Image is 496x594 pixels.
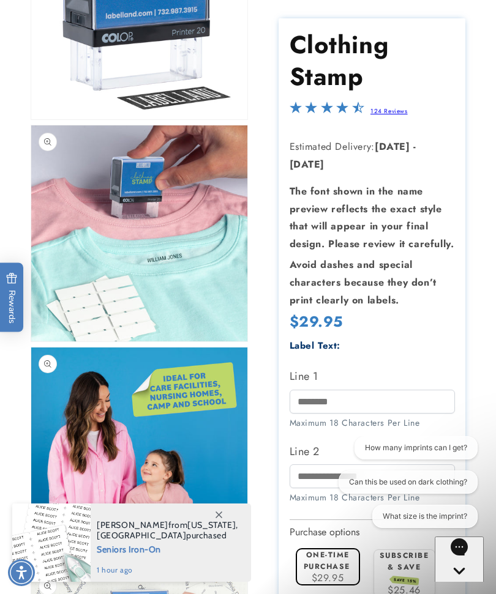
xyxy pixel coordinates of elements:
[290,525,359,539] label: Purchase options
[321,436,484,539] iframe: Gorgias live chat conversation starters
[6,272,18,323] span: Rewards
[290,29,455,93] h1: Clothing Stamp
[8,559,35,586] div: Accessibility Menu
[413,139,416,154] strong: -
[290,491,455,504] div: Maximum 18 Characters Per Line
[435,536,484,582] iframe: Gorgias live chat messenger
[380,550,429,584] label: Subscribe & save
[97,565,238,576] span: 1 hour ago
[290,105,364,119] span: 4.4-star overall rating
[290,138,455,174] p: Estimated Delivery:
[290,311,344,332] span: $29.95
[187,519,236,530] span: [US_STATE]
[97,541,238,556] span: Seniors Iron-On
[290,442,455,461] label: Line 2
[97,519,168,530] span: [PERSON_NAME]
[97,520,238,541] span: from , purchased
[290,417,455,429] div: Maximum 18 Characters Per Line
[304,549,350,572] label: One-time purchase
[290,258,437,307] strong: Avoid dashes and special characters because they don’t print clearly on labels.
[312,571,344,585] span: $29.95
[97,530,186,541] span: [GEOGRAPHIC_DATA]
[290,339,341,352] label: Label Text:
[290,366,455,386] label: Line 1
[290,184,454,251] strong: The font shown in the name preview reflects the exact style that will appear in your final design...
[375,139,410,154] strong: [DATE]
[290,157,325,171] strong: [DATE]
[370,107,408,116] a: 124 Reviews - open in a new tab
[391,576,419,585] span: SAVE 15%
